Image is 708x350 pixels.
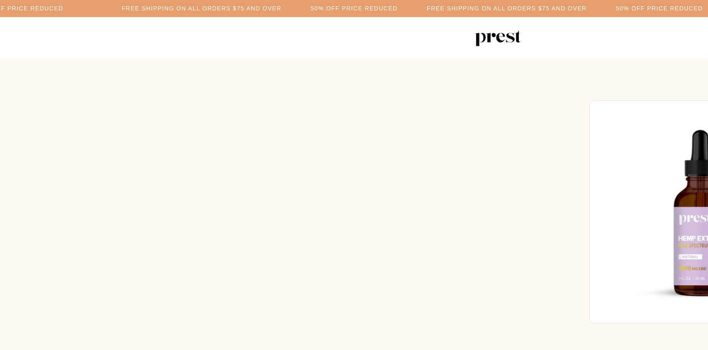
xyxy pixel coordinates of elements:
[475,30,521,46] img: PREST ORGANICS
[616,5,703,12] h5: 50% OFF PRICE REDUCED
[427,5,587,12] h5: Free Shipping on all orders $75 and over
[122,5,282,12] h5: Free Shipping on all orders $75 and over
[311,5,398,12] h5: 50% OFF PRICE REDUCED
